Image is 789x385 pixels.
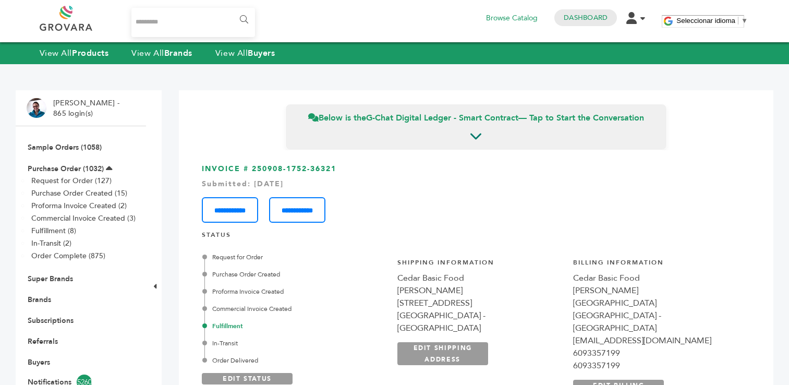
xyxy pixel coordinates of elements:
[676,17,735,25] span: Seleccionar idioma
[28,336,58,346] a: Referrals
[204,270,386,279] div: Purchase Order Created
[31,188,127,198] a: Purchase Order Created (15)
[204,356,386,365] div: Order Delivered
[215,47,275,59] a: View AllBuyers
[486,13,538,24] a: Browse Catalog
[72,47,108,59] strong: Products
[204,287,386,296] div: Proforma Invoice Created
[131,47,192,59] a: View AllBrands
[573,334,739,347] div: [EMAIL_ADDRESS][DOMAIN_NAME]
[308,112,644,124] span: Below is the — Tap to Start the Conversation
[28,142,102,152] a: Sample Orders (1058)
[573,258,739,272] h4: Billing Information
[28,295,51,305] a: Brands
[573,297,739,309] div: [GEOGRAPHIC_DATA]
[573,309,739,334] div: [GEOGRAPHIC_DATA] - [GEOGRAPHIC_DATA]
[204,304,386,314] div: Commercial Invoice Created
[31,176,112,186] a: Request for Order (127)
[676,17,748,25] a: Seleccionar idioma​
[40,47,109,59] a: View AllProducts
[31,238,71,248] a: In-Transit (2)
[53,98,122,118] li: [PERSON_NAME] - 865 login(s)
[202,373,293,384] a: EDIT STATUS
[28,316,74,326] a: Subscriptions
[397,272,563,284] div: Cedar Basic Food
[31,201,127,211] a: Proforma Invoice Created (2)
[573,272,739,284] div: Cedar Basic Food
[31,226,76,236] a: Fulfillment (8)
[564,13,608,22] a: Dashboard
[204,321,386,331] div: Fulfillment
[28,357,50,367] a: Buyers
[397,284,563,297] div: [PERSON_NAME]
[131,8,255,37] input: Search...
[31,213,136,223] a: Commercial Invoice Created (3)
[573,359,739,372] div: 6093357199
[741,17,748,25] span: ▼
[248,47,275,59] strong: Buyers
[397,342,488,365] a: EDIT SHIPPING ADDRESS
[573,284,739,297] div: [PERSON_NAME]
[28,164,104,174] a: Purchase Order (1032)
[573,347,739,359] div: 6093357199
[204,339,386,348] div: In-Transit
[397,258,563,272] h4: Shipping Information
[31,251,105,261] a: Order Complete (875)
[202,231,750,245] h4: STATUS
[397,297,563,309] div: [STREET_ADDRESS]
[28,274,73,284] a: Super Brands
[366,112,518,124] strong: G-Chat Digital Ledger - Smart Contract
[397,309,563,334] div: [GEOGRAPHIC_DATA] - [GEOGRAPHIC_DATA]
[204,252,386,262] div: Request for Order
[202,164,750,223] h3: INVOICE # 250908-1752-36321
[164,47,192,59] strong: Brands
[202,179,750,189] div: Submitted: [DATE]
